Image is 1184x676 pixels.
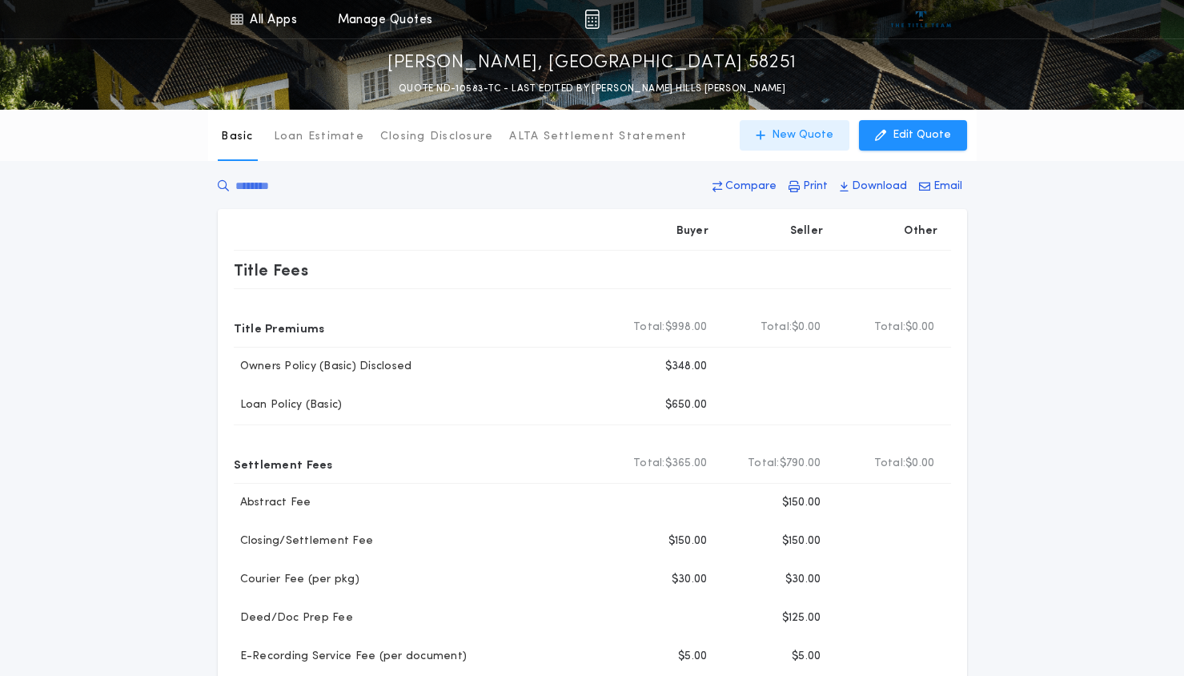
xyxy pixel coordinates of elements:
[676,223,708,239] p: Buyer
[782,610,821,626] p: $125.00
[399,81,786,97] p: QUOTE ND-10583-TC - LAST EDITED BY [PERSON_NAME] HILLS [PERSON_NAME]
[234,359,412,375] p: Owners Policy (Basic) Disclosed
[584,10,600,29] img: img
[761,320,793,336] b: Total:
[874,456,906,472] b: Total:
[725,179,777,195] p: Compare
[380,129,494,145] p: Closing Disclosure
[782,533,821,549] p: $150.00
[234,315,325,340] p: Title Premiums
[785,572,821,588] p: $30.00
[234,572,359,588] p: Courier Fee (per pkg)
[933,179,962,195] p: Email
[782,495,821,511] p: $150.00
[633,456,665,472] b: Total:
[221,129,253,145] p: Basic
[904,223,937,239] p: Other
[792,649,821,665] p: $5.00
[772,127,833,143] p: New Quote
[748,456,780,472] b: Total:
[859,120,967,151] button: Edit Quote
[234,649,468,665] p: E-Recording Service Fee (per document)
[509,129,687,145] p: ALTA Settlement Statement
[234,257,309,283] p: Title Fees
[665,397,708,413] p: $650.00
[234,397,343,413] p: Loan Policy (Basic)
[665,456,708,472] span: $365.00
[234,451,333,477] p: Settlement Fees
[891,11,951,27] img: vs-icon
[633,320,665,336] b: Total:
[784,172,833,201] button: Print
[740,120,849,151] button: New Quote
[234,610,353,626] p: Deed/Doc Prep Fee
[914,172,967,201] button: Email
[780,456,821,472] span: $790.00
[665,359,708,375] p: $348.00
[665,320,708,336] span: $998.00
[803,179,828,195] p: Print
[905,456,934,472] span: $0.00
[234,495,311,511] p: Abstract Fee
[790,223,824,239] p: Seller
[852,179,907,195] p: Download
[387,50,797,76] p: [PERSON_NAME], [GEOGRAPHIC_DATA] 58251
[835,172,912,201] button: Download
[668,533,708,549] p: $150.00
[678,649,707,665] p: $5.00
[874,320,906,336] b: Total:
[792,320,821,336] span: $0.00
[234,533,374,549] p: Closing/Settlement Fee
[274,129,364,145] p: Loan Estimate
[905,320,934,336] span: $0.00
[708,172,781,201] button: Compare
[893,127,951,143] p: Edit Quote
[672,572,708,588] p: $30.00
